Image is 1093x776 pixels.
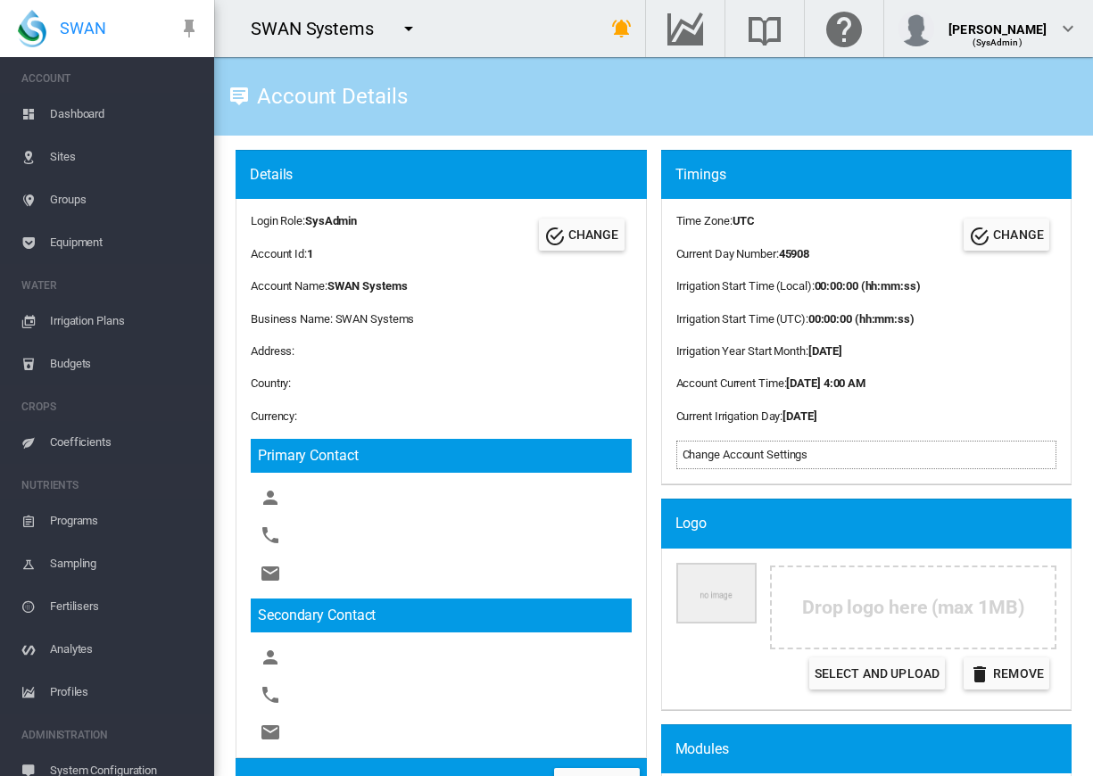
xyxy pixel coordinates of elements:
[260,684,281,706] md-icon: icon-phone
[544,226,566,247] md-icon: icon-check-circle
[676,409,921,425] div: :
[307,247,313,260] b: 1
[21,471,200,499] span: NUTRIENTS
[676,409,781,423] span: Current Irrigation Day
[251,376,632,392] div: Country:
[50,178,200,221] span: Groups
[260,524,281,546] md-icon: icon-phone
[676,214,730,227] span: Time Zone
[1057,18,1079,39] md-icon: icon-chevron-down
[676,344,806,358] span: Irrigation Year Start Month
[973,37,1022,47] span: (SysAdmin)
[808,312,915,326] b: 00:00:00 (hh:mm:ss)
[398,18,419,39] md-icon: icon-menu-down
[260,487,281,508] md-icon: icon-account
[676,279,812,293] span: Irrigation Start Time (Local)
[676,343,921,359] div: :
[676,213,921,229] div: :
[815,279,921,293] b: 00:00:00 (hh:mm:ss)
[251,409,632,425] div: Currency:
[664,18,707,39] md-icon: Go to the Data Hub
[251,599,632,632] h3: Secondary Contact
[743,18,786,39] md-icon: Search the knowledge base
[770,565,1057,649] div: Drop logo here (max 1MB)
[18,10,46,47] img: SWAN-Landscape-Logo-Colour-drop.png
[50,136,200,178] span: Sites
[675,514,1072,533] div: Logo
[327,279,408,293] b: SWAN Systems
[251,213,357,229] div: Login Role:
[786,376,865,390] b: [DATE] 4:00 AM
[21,392,200,421] span: CROPS
[21,64,200,93] span: ACCOUNT
[50,93,200,136] span: Dashboard
[823,18,865,39] md-icon: Click here for help
[50,421,200,464] span: Coefficients
[60,17,106,39] span: SWAN
[964,219,1049,251] button: Change Account Timings
[50,671,200,714] span: Profiles
[676,247,776,260] span: Current Day Number
[993,666,1044,681] span: Remove
[675,739,1072,759] div: Modules
[809,657,945,689] label: Select and Upload
[228,86,250,107] md-icon: icon-tooltip-text
[676,563,757,624] img: Company Logo
[676,376,921,392] div: :
[898,11,934,46] img: profile.jpg
[50,343,200,385] span: Budgets
[683,447,1051,463] div: Change Account Settings
[260,722,281,743] md-icon: icon-email
[21,271,200,300] span: WATER
[539,219,625,251] button: Change Account Details
[50,628,200,671] span: Analytes
[733,214,756,227] b: UTC
[782,409,816,423] b: [DATE]
[251,343,632,359] div: Address:
[251,16,390,41] div: SWAN Systems
[50,221,200,264] span: Equipment
[675,165,1072,185] div: Timings
[391,11,426,46] button: icon-menu-down
[251,278,632,294] div: Account Name:
[50,542,200,585] span: Sampling
[604,11,640,46] button: icon-bell-ring
[251,439,632,473] h3: Primary Contact
[676,278,921,294] div: :
[250,165,647,185] div: Details
[611,18,633,39] md-icon: icon-bell-ring
[251,311,632,327] div: Business Name: SWAN Systems
[250,90,408,103] div: Account Details
[676,376,784,390] span: Account Current Time
[178,18,200,39] md-icon: icon-pin
[50,499,200,542] span: Programs
[305,214,357,227] b: SysAdmin
[21,721,200,749] span: ADMINISTRATION
[969,226,990,247] md-icon: icon-check-circle
[260,647,281,668] md-icon: icon-account
[50,585,200,628] span: Fertilisers
[779,247,810,260] b: 45908
[251,246,357,262] div: Account Id:
[808,344,842,358] b: [DATE]
[969,664,990,685] md-icon: icon-delete
[676,246,921,262] div: :
[676,312,806,326] span: Irrigation Start Time (UTC)
[948,13,1047,31] div: [PERSON_NAME]
[676,311,921,327] div: :
[260,563,281,584] md-icon: icon-email
[964,657,1049,689] button: icon-delete Remove
[993,227,1044,242] span: CHANGE
[50,300,200,343] span: Irrigation Plans
[568,227,619,242] span: CHANGE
